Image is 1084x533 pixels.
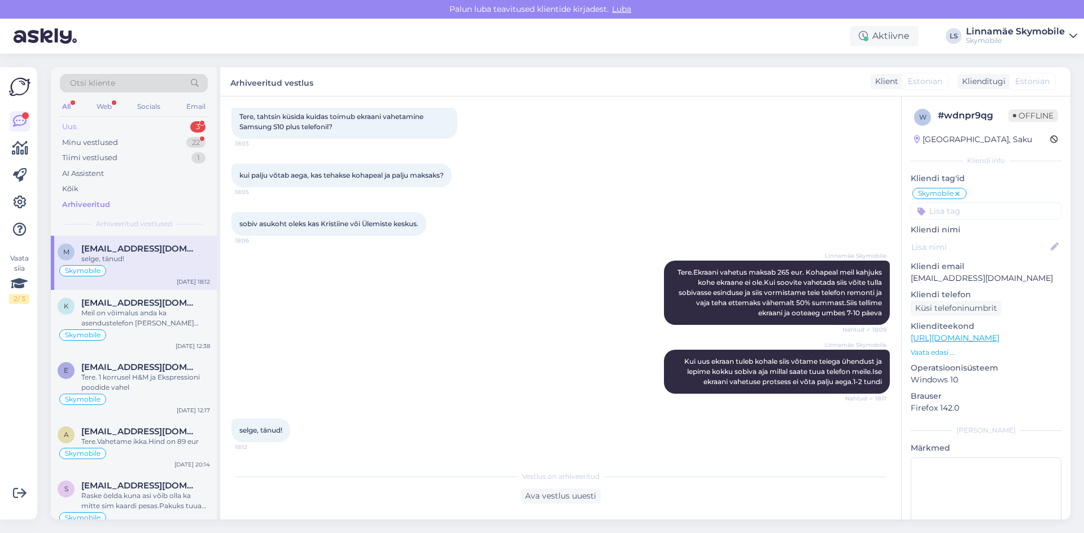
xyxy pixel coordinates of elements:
[81,481,199,491] span: stennukas@hotmail.com
[911,333,999,343] a: [URL][DOMAIN_NAME]
[235,139,277,148] span: 18:03
[63,248,69,256] span: m
[850,26,919,46] div: Aktiivne
[844,394,886,403] span: Nähtud ✓ 18:11
[911,442,1061,454] p: Märkmed
[230,74,313,89] label: Arhiveeritud vestlus
[174,460,210,469] div: [DATE] 20:14
[966,27,1077,45] a: Linnamäe SkymobileSkymobile
[914,134,1032,146] div: [GEOGRAPHIC_DATA], Saku
[684,357,884,386] span: Kui uus ekraan tuleb kohale siis võtame teiega ühendust ja lepime kokku sobiva aja millal saate t...
[911,289,1061,301] p: Kliendi telefon
[521,488,601,504] div: Ava vestlus uuesti
[911,173,1061,184] p: Kliendi tag'id
[239,219,418,228] span: sobiv asukoht oleks kas Kristiine või Ülemiste keskus.
[81,298,199,308] span: katiraid22@gmail.com
[842,325,886,334] span: Nähtud ✓ 18:09
[871,76,898,87] div: Klient
[1015,76,1050,87] span: Estonian
[911,261,1061,272] p: Kliendi email
[65,267,100,274] span: Skymobile
[911,362,1061,374] p: Operatsioonisüsteem
[235,236,277,245] span: 18:06
[235,443,277,451] span: 18:12
[81,426,199,437] span: andrusseiman@gmail.com
[65,332,100,338] span: Skymobile
[81,372,210,393] div: Tere. 1 korrusel H&M ja Ekspressioni poodide vahel
[186,137,206,148] div: 22
[64,302,69,310] span: k
[191,152,206,164] div: 1
[184,99,208,114] div: Email
[911,202,1061,219] input: Lisa tag
[176,342,210,350] div: [DATE] 12:38
[825,341,886,349] span: Linnamäe Skymobile
[235,188,277,196] span: 18:05
[177,277,210,286] div: [DATE] 18:12
[911,347,1061,358] p: Vaata edasi ...
[911,272,1061,284] p: [EMAIL_ADDRESS][DOMAIN_NAME]
[911,320,1061,332] p: Klienditeekond
[62,183,78,195] div: Kõik
[911,241,1048,253] input: Lisa nimi
[65,514,100,521] span: Skymobile
[81,437,210,447] div: Tere.Vahetame ikka.Hind on 89 eur
[62,121,76,133] div: Uus
[65,396,100,403] span: Skymobile
[96,219,172,229] span: Arhiveeritud vestlused
[9,253,29,304] div: Vaata siia
[64,430,69,439] span: a
[911,425,1061,435] div: [PERSON_NAME]
[938,109,1008,122] div: # wdnpr9qg
[62,168,104,179] div: AI Assistent
[60,99,73,114] div: All
[94,99,114,114] div: Web
[958,76,1006,87] div: Klienditugi
[908,76,942,87] span: Estonian
[239,171,444,179] span: kui palju võtab aega, kas tehakse kohapeal ja palju maksaks?
[81,244,199,254] span: meelisuudam@gmail.com
[62,137,118,148] div: Minu vestlused
[1008,109,1058,122] span: Offline
[135,99,163,114] div: Socials
[911,402,1061,414] p: Firefox 142.0
[911,224,1061,236] p: Kliendi nimi
[81,308,210,328] div: Meil on võimalus anda ka asendustelefon [PERSON_NAME] ajaks
[81,362,199,372] span: eriksonaivo@gmail.com
[9,294,29,304] div: 2 / 3
[911,301,1002,316] div: Küsi telefoninumbrit
[239,426,282,434] span: selge, tänud!
[918,190,954,197] span: Skymobile
[190,121,206,133] div: 3
[239,112,425,131] span: Tere, tahtsin küsida kuidas toimub ekraani vahetamine Samsung S10 plus telefonil?
[81,491,210,511] div: Raske öelda.kuna asi võib olla ka mitte sim kaardi pesas.Pakuks tuua meile tuua telefon diagnosti...
[64,366,68,375] span: e
[522,472,600,482] span: Vestlus on arhiveeritud
[966,27,1065,36] div: Linnamäe Skymobile
[65,450,100,457] span: Skymobile
[64,484,68,493] span: s
[81,254,210,264] div: selge, tänud!
[911,374,1061,386] p: Windows 10
[609,4,635,14] span: Luba
[62,152,117,164] div: Tiimi vestlused
[966,36,1065,45] div: Skymobile
[911,156,1061,166] div: Kliendi info
[919,113,926,121] span: w
[677,268,884,317] span: Tere.Ekraani vahetus maksab 265 eur. Kohapeal meil kahjuks kohe ekraane ei ole.Kui soovite vaheta...
[825,252,886,260] span: Linnamäe Skymobile
[911,390,1061,402] p: Brauser
[70,77,115,89] span: Otsi kliente
[946,28,961,44] div: LS
[9,76,30,98] img: Askly Logo
[62,199,110,210] div: Arhiveeritud
[177,406,210,415] div: [DATE] 12:17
